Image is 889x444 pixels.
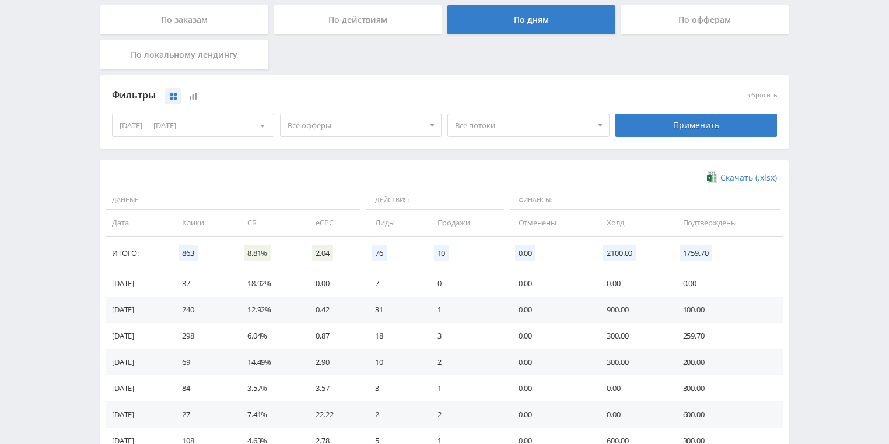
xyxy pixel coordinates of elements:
td: 0 [426,270,507,297]
td: 3.57% [236,375,304,401]
td: 259.70 [671,323,783,349]
td: 18.92% [236,270,304,297]
a: Скачать (.xlsx) [707,172,777,184]
div: По действиям [274,5,442,34]
td: 100.00 [671,297,783,323]
span: 8.81% [244,245,271,261]
td: 2 [363,401,425,428]
td: 2.90 [304,349,363,375]
td: 84 [170,375,236,401]
div: По заказам [100,5,268,34]
td: 31 [363,297,425,323]
td: 2 [426,401,507,428]
span: Скачать (.xlsx) [720,173,777,182]
td: 0.00 [507,297,596,323]
td: 10 [363,349,425,375]
td: [DATE] [106,297,170,323]
td: 69 [170,349,236,375]
td: Дата [106,210,170,236]
td: [DATE] [106,349,170,375]
td: 7 [363,270,425,297]
td: 0.00 [304,270,363,297]
td: 3 [363,375,425,401]
span: Все офферы [288,114,424,136]
td: 22.22 [304,401,363,428]
span: Данные: [106,191,360,210]
td: eCPC [304,210,363,236]
span: 2100.00 [603,245,636,261]
span: Финансы: [510,191,780,210]
td: Клики [170,210,236,236]
td: 0.00 [595,375,671,401]
td: 300.00 [595,349,671,375]
div: Фильтры [112,87,610,104]
button: сбросить [748,91,777,99]
td: 1 [426,297,507,323]
td: 27 [170,401,236,428]
td: 14.49% [236,349,304,375]
td: Итого: [106,237,170,270]
td: 600.00 [671,401,783,428]
span: 2.04 [312,245,332,261]
td: 900.00 [595,297,671,323]
div: Применить [615,114,778,137]
td: 300.00 [671,375,783,401]
td: [DATE] [106,270,170,297]
div: По дням [447,5,615,34]
td: 6.04% [236,323,304,349]
td: 0.00 [507,349,596,375]
td: 3.57 [304,375,363,401]
span: Действия: [366,191,503,210]
td: 0.87 [304,323,363,349]
td: Подтверждены [671,210,783,236]
div: По локальному лендингу [100,40,268,69]
td: 2 [426,349,507,375]
td: 3 [426,323,507,349]
td: 0.00 [507,401,596,428]
td: [DATE] [106,323,170,349]
td: 0.00 [507,375,596,401]
td: Холд [595,210,671,236]
td: 0.42 [304,297,363,323]
td: CR [236,210,304,236]
td: [DATE] [106,375,170,401]
div: [DATE] — [DATE] [113,114,274,136]
span: 1759.70 [680,245,712,261]
span: 76 [372,245,387,261]
td: Отменены [507,210,596,236]
td: 300.00 [595,323,671,349]
td: 0.00 [507,270,596,297]
td: 1 [426,375,507,401]
td: 200.00 [671,349,783,375]
div: По офферам [621,5,789,34]
td: 7.41% [236,401,304,428]
td: 0.00 [595,270,671,297]
td: 18 [363,323,425,349]
td: 298 [170,323,236,349]
td: 12.92% [236,297,304,323]
td: [DATE] [106,401,170,428]
td: 0.00 [507,323,596,349]
td: 240 [170,297,236,323]
img: xlsx [707,171,717,183]
span: 863 [178,245,198,261]
td: 37 [170,270,236,297]
span: 0.00 [515,245,535,261]
td: Продажи [426,210,507,236]
span: Все потоки [455,114,591,136]
span: 10 [434,245,449,261]
td: 0.00 [671,270,783,297]
td: Лиды [363,210,425,236]
td: 0.00 [595,401,671,428]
